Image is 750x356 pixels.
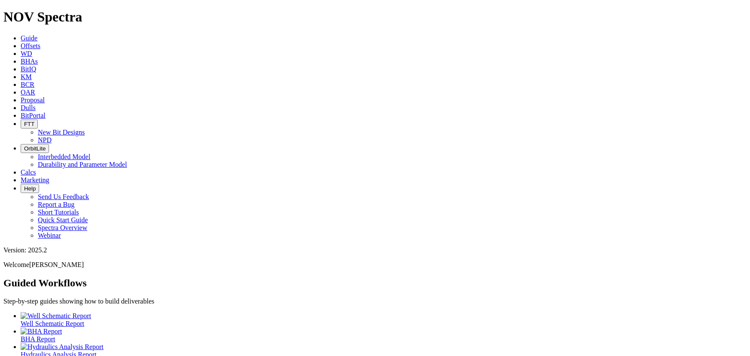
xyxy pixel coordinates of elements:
p: Welcome [3,261,747,269]
a: Report a Bug [38,201,74,208]
a: Spectra Overview [38,224,87,231]
a: OAR [21,89,35,96]
span: Help [24,185,36,192]
a: Dulls [21,104,36,111]
a: Guide [21,34,37,42]
a: BitIQ [21,65,36,73]
a: Interbedded Model [38,153,90,160]
a: Well Schematic Report Well Schematic Report [21,312,747,327]
a: Marketing [21,176,49,184]
p: Step-by-step guides showing how to build deliverables [3,298,747,305]
a: Durability and Parameter Model [38,161,127,168]
a: New Bit Designs [38,129,85,136]
a: Short Tutorials [38,209,79,216]
a: Proposal [21,96,45,104]
a: BCR [21,81,34,88]
img: Hydraulics Analysis Report [21,343,104,351]
div: Version: 2025.2 [3,246,747,254]
span: [PERSON_NAME] [29,261,84,268]
a: BHA Report BHA Report [21,328,747,343]
button: FTT [21,120,38,129]
a: Calcs [21,169,36,176]
a: Quick Start Guide [38,216,88,224]
a: KM [21,73,32,80]
a: WD [21,50,32,57]
span: FTT [24,121,34,127]
a: BHAs [21,58,38,65]
a: Webinar [38,232,61,239]
a: NPD [38,136,52,144]
a: Send Us Feedback [38,193,89,200]
button: OrbitLite [21,144,49,153]
span: OrbitLite [24,145,46,152]
img: Well Schematic Report [21,312,91,320]
button: Help [21,184,39,193]
img: BHA Report [21,328,62,335]
a: Offsets [21,42,40,49]
h1: NOV Spectra [3,9,747,25]
h2: Guided Workflows [3,277,747,289]
span: Well Schematic Report [21,320,84,327]
span: BHA Report [21,335,55,343]
a: BitPortal [21,112,46,119]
